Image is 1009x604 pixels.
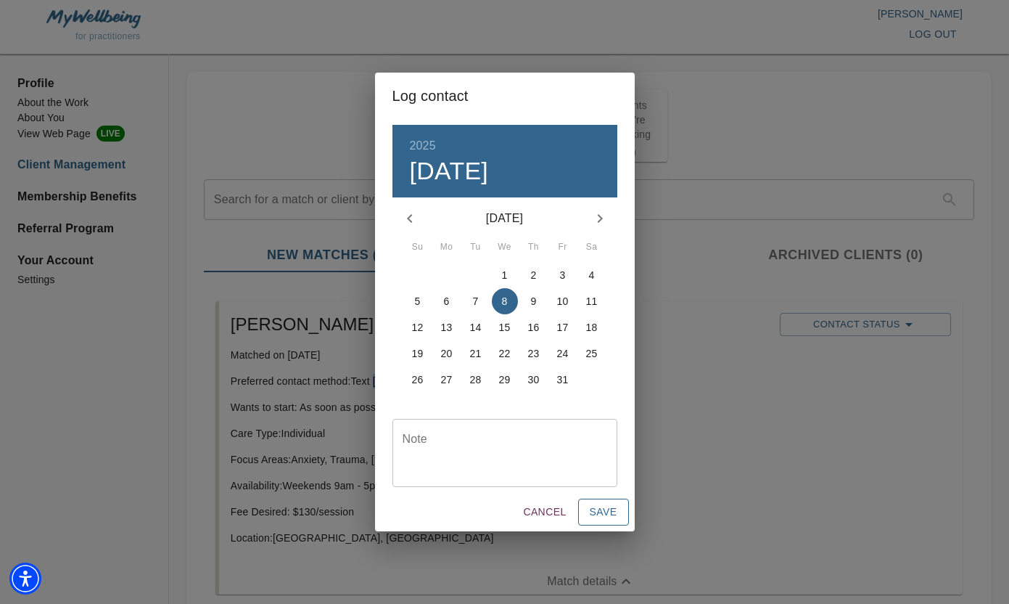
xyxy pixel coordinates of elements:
[470,372,482,387] p: 28
[444,294,450,309] p: 6
[499,320,511,335] p: 15
[492,288,518,314] button: 8
[521,340,547,367] button: 23
[405,288,431,314] button: 5
[434,288,460,314] button: 6
[434,314,460,340] button: 13
[9,563,41,595] div: Accessibility Menu
[531,294,537,309] p: 9
[473,294,479,309] p: 7
[528,372,540,387] p: 30
[405,314,431,340] button: 12
[392,84,617,107] h2: Log contact
[415,294,421,309] p: 5
[586,320,598,335] p: 18
[550,240,576,255] span: Fr
[499,346,511,361] p: 22
[550,367,576,393] button: 31
[586,294,598,309] p: 11
[412,346,424,361] p: 19
[492,340,518,367] button: 22
[521,367,547,393] button: 30
[412,320,424,335] p: 12
[463,240,489,255] span: Tu
[521,288,547,314] button: 9
[405,340,431,367] button: 19
[550,314,576,340] button: 17
[579,262,605,288] button: 4
[550,262,576,288] button: 3
[434,340,460,367] button: 20
[557,372,569,387] p: 31
[579,288,605,314] button: 11
[410,156,489,187] button: [DATE]
[441,346,453,361] p: 20
[589,268,595,282] p: 4
[521,314,547,340] button: 16
[590,503,617,521] span: Save
[427,210,582,227] p: [DATE]
[502,268,508,282] p: 1
[560,268,566,282] p: 3
[463,340,489,367] button: 21
[557,346,569,361] p: 24
[405,240,431,255] span: Su
[441,372,453,387] p: 27
[523,503,566,521] span: Cancel
[410,136,436,156] button: 2025
[441,320,453,335] p: 13
[470,320,482,335] p: 14
[492,240,518,255] span: We
[517,499,572,526] button: Cancel
[521,262,547,288] button: 2
[531,268,537,282] p: 2
[412,372,424,387] p: 26
[557,294,569,309] p: 10
[579,240,605,255] span: Sa
[492,367,518,393] button: 29
[463,314,489,340] button: 14
[492,314,518,340] button: 15
[499,372,511,387] p: 29
[528,346,540,361] p: 23
[502,294,508,309] p: 8
[434,367,460,393] button: 27
[550,340,576,367] button: 24
[579,314,605,340] button: 18
[528,320,540,335] p: 16
[463,288,489,314] button: 7
[434,240,460,255] span: Mo
[405,367,431,393] button: 26
[470,346,482,361] p: 21
[463,367,489,393] button: 28
[550,288,576,314] button: 10
[492,262,518,288] button: 1
[521,240,547,255] span: Th
[579,340,605,367] button: 25
[578,499,629,526] button: Save
[586,346,598,361] p: 25
[557,320,569,335] p: 17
